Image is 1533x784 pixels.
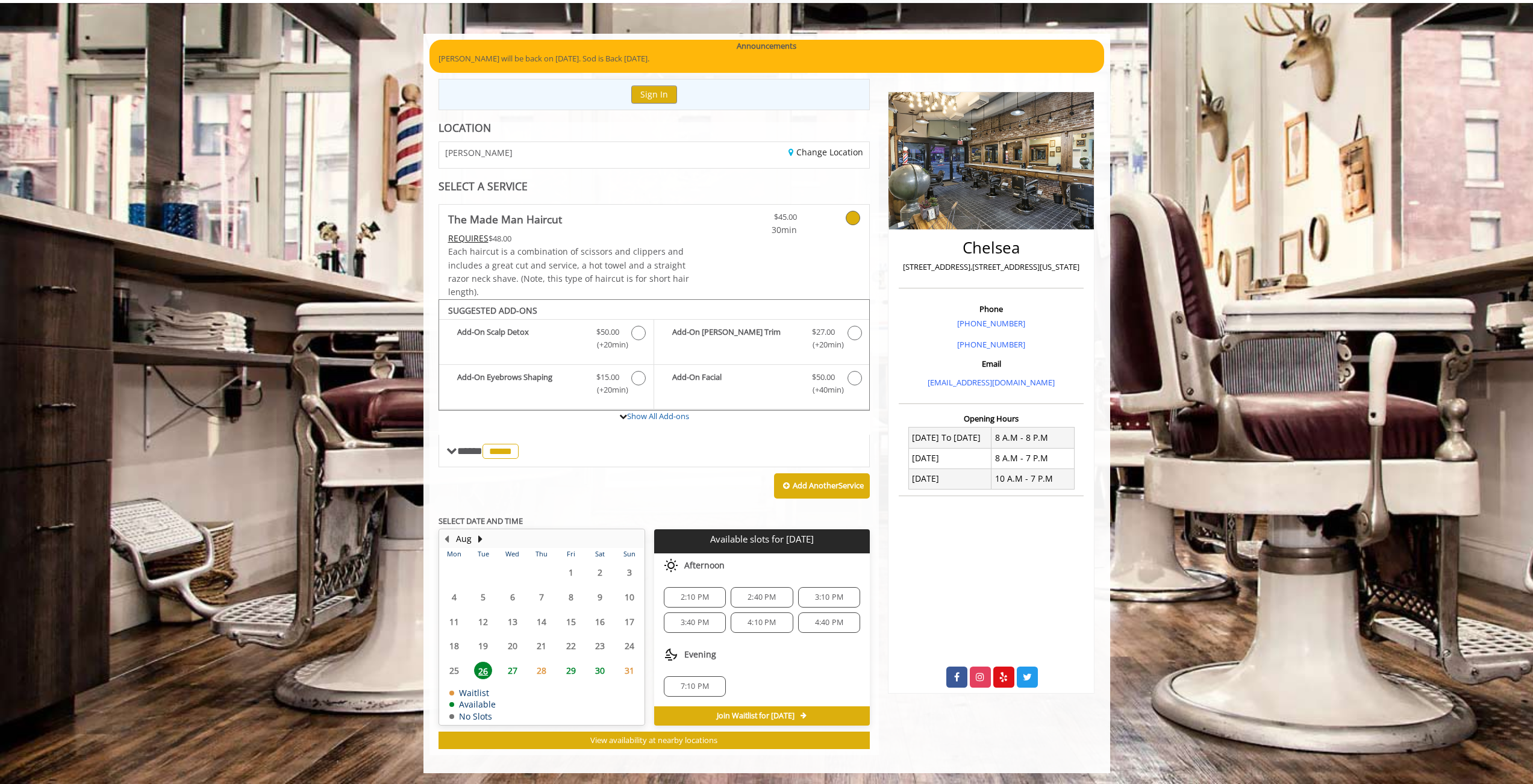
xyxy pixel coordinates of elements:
[439,515,523,526] b: SELECT DATE AND TIME
[448,305,537,316] b: SUGGESTED ADD-ONS
[449,688,496,697] td: Waitlist
[590,384,625,396] span: (+20min )
[684,650,716,659] span: Evening
[991,468,1075,489] td: 10 A.M - 7 P.M
[902,359,1081,368] h3: Email
[774,473,870,499] button: Add AnotherService
[439,181,870,192] div: SELECT A SERVICE
[798,612,860,633] div: 4:40 PM
[726,223,797,237] span: 30min
[660,326,863,354] label: Add-On Beard Trim
[957,318,1025,329] a: [PHONE_NUMBER]
[596,371,619,384] span: $15.00
[439,732,870,749] button: View availability at nearby locations
[445,148,513,157] span: [PERSON_NAME]
[902,239,1081,257] h2: Chelsea
[664,612,726,633] div: 3:40 PM
[498,548,526,560] th: Wed
[805,384,841,396] span: (+40min )
[631,86,677,103] button: Sign In
[908,468,991,489] td: [DATE]
[928,377,1055,388] a: [EMAIL_ADDRESS][DOMAIN_NAME]
[439,52,1095,65] p: [PERSON_NAME] will be back on [DATE]. Sod is Back [DATE].
[902,261,1081,273] p: [STREET_ADDRESS],[STREET_ADDRESS][US_STATE]
[591,662,609,679] span: 30
[748,618,776,627] span: 4:10 PM
[476,532,486,546] button: Next Month
[504,662,522,679] span: 27
[991,428,1075,448] td: 8 A.M - 8 P.M
[798,587,860,608] div: 3:10 PM
[672,371,800,396] b: Add-On Facial
[442,532,452,546] button: Previous Month
[562,662,580,679] span: 29
[908,428,991,448] td: [DATE] To [DATE]
[902,305,1081,313] h3: Phone
[748,593,776,602] span: 2:40 PM
[899,414,1084,423] h3: Opening Hours
[815,618,843,627] span: 4:40 PM
[614,548,644,560] th: Sun
[449,712,496,721] td: No Slots
[527,548,556,560] th: Thu
[596,326,619,338] span: $50.00
[556,658,585,683] td: Select day29
[737,40,796,52] b: Announcements
[681,593,709,602] span: 2:10 PM
[812,371,835,384] span: $50.00
[590,735,717,745] span: View availability at nearby locations
[474,662,492,679] span: 26
[684,561,725,570] span: Afternoon
[660,371,863,399] label: Add-On Facial
[731,587,793,608] div: 2:40 PM
[908,448,991,468] td: [DATE]
[585,548,614,560] th: Sat
[659,534,865,544] p: Available slots for [DATE]
[532,662,551,679] span: 28
[448,211,562,228] b: The Made Man Haircut
[672,326,800,351] b: Add-On [PERSON_NAME] Trim
[731,612,793,633] div: 4:10 PM
[440,548,469,560] th: Mon
[556,548,585,560] th: Fri
[627,411,689,422] a: Show All Add-ons
[590,338,625,351] span: (+20min )
[664,647,678,662] img: evening slots
[957,339,1025,350] a: [PHONE_NUMBER]
[449,700,496,709] td: Available
[445,326,648,354] label: Add-On Scalp Detox
[457,326,584,351] b: Add-On Scalp Detox
[681,682,709,691] span: 7:10 PM
[527,658,556,683] td: Select day28
[788,146,863,158] a: Change Location
[445,371,648,399] label: Add-On Eyebrows Shaping
[448,232,690,245] div: $48.00
[456,532,472,546] button: Aug
[726,205,797,237] a: $45.00
[448,246,689,297] span: Each haircut is a combination of scissors and clippers and includes a great cut and service, a ho...
[498,658,526,683] td: Select day27
[585,658,614,683] td: Select day30
[439,120,491,135] b: LOCATION
[469,658,498,683] td: Select day26
[457,371,584,396] b: Add-On Eyebrows Shaping
[469,548,498,560] th: Tue
[664,587,726,608] div: 2:10 PM
[805,338,841,351] span: (+20min )
[664,676,726,697] div: 7:10 PM
[620,662,638,679] span: 31
[991,448,1075,468] td: 8 A.M - 7 P.M
[614,658,644,683] td: Select day31
[793,480,864,491] b: Add Another Service
[717,711,795,721] span: Join Waitlist for [DATE]
[681,618,709,627] span: 3:40 PM
[664,558,678,573] img: afternoon slots
[812,326,835,338] span: $27.00
[439,299,870,411] div: The Made Man Haircut Add-onS
[448,232,489,244] span: This service needs some Advance to be paid before we block your appointment
[815,593,843,602] span: 3:10 PM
